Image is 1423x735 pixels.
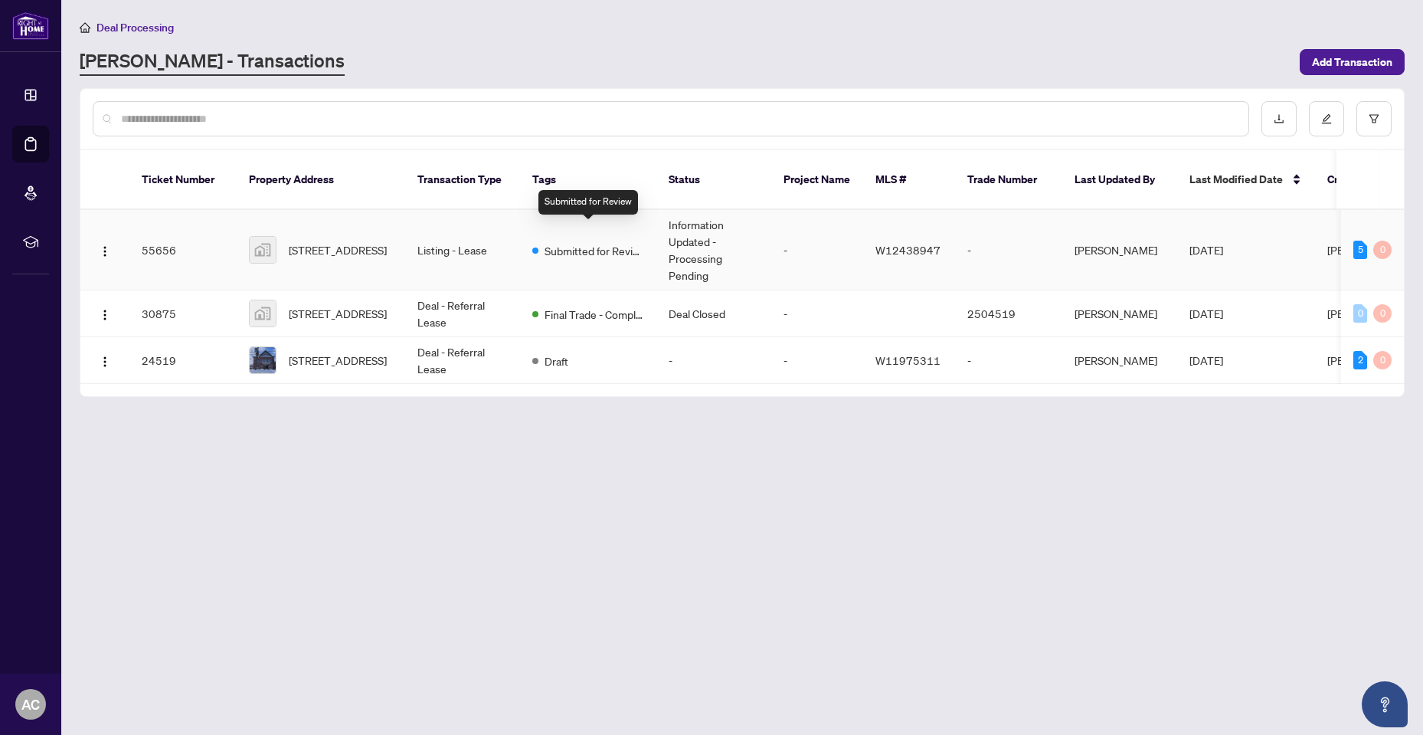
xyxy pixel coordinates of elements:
[1189,171,1283,188] span: Last Modified Date
[1261,101,1297,136] button: download
[21,694,40,715] span: AC
[129,290,237,337] td: 30875
[1373,241,1392,259] div: 0
[1353,304,1367,323] div: 0
[875,243,940,257] span: W12438947
[1362,681,1408,727] button: Open asap
[656,150,771,210] th: Status
[656,337,771,384] td: -
[93,348,117,372] button: Logo
[1315,150,1407,210] th: Created By
[1189,243,1223,257] span: [DATE]
[1062,210,1177,290] td: [PERSON_NAME]
[289,305,387,322] span: [STREET_ADDRESS]
[129,210,237,290] td: 55656
[955,210,1062,290] td: -
[545,306,644,323] span: Final Trade - Completed
[1312,50,1392,74] span: Add Transaction
[955,290,1062,337] td: 2504519
[1062,290,1177,337] td: [PERSON_NAME]
[250,300,276,326] img: thumbnail-img
[1062,150,1177,210] th: Last Updated By
[1177,150,1315,210] th: Last Modified Date
[1353,241,1367,259] div: 5
[99,309,111,321] img: Logo
[129,337,237,384] td: 24519
[93,301,117,326] button: Logo
[875,353,940,367] span: W11975311
[405,150,520,210] th: Transaction Type
[1327,243,1410,257] span: [PERSON_NAME]
[545,242,644,259] span: Submitted for Review
[955,150,1062,210] th: Trade Number
[80,48,345,76] a: [PERSON_NAME] - Transactions
[289,241,387,258] span: [STREET_ADDRESS]
[1189,353,1223,367] span: [DATE]
[405,337,520,384] td: Deal - Referral Lease
[1373,351,1392,369] div: 0
[1327,307,1410,320] span: [PERSON_NAME]
[545,353,568,369] span: Draft
[538,190,638,215] div: Submitted for Review
[1309,101,1344,136] button: edit
[863,150,955,210] th: MLS #
[250,237,276,263] img: thumbnail-img
[1189,307,1223,320] span: [DATE]
[771,337,863,384] td: -
[955,337,1062,384] td: -
[80,22,90,33] span: home
[405,210,520,290] td: Listing - Lease
[250,347,276,373] img: thumbnail-img
[656,210,771,290] td: Information Updated - Processing Pending
[771,150,863,210] th: Project Name
[289,352,387,369] span: [STREET_ADDRESS]
[656,290,771,337] td: Deal Closed
[771,290,863,337] td: -
[1062,337,1177,384] td: [PERSON_NAME]
[1274,113,1284,124] span: download
[1321,113,1332,124] span: edit
[99,245,111,258] img: Logo
[520,150,656,210] th: Tags
[405,290,520,337] td: Deal - Referral Lease
[12,11,49,40] img: logo
[1369,113,1379,124] span: filter
[1300,49,1405,75] button: Add Transaction
[1373,304,1392,323] div: 0
[237,150,405,210] th: Property Address
[1353,351,1367,369] div: 2
[99,356,111,368] img: Logo
[93,238,117,262] button: Logo
[771,210,863,290] td: -
[97,21,174,34] span: Deal Processing
[1327,353,1410,367] span: [PERSON_NAME]
[129,150,237,210] th: Ticket Number
[1356,101,1392,136] button: filter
